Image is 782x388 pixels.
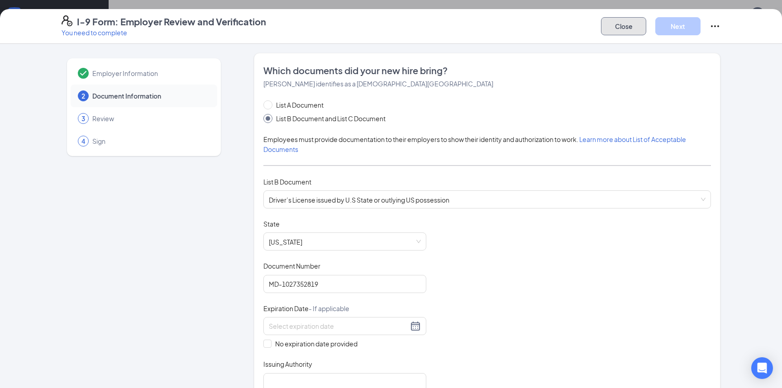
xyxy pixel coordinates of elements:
[263,304,349,313] span: Expiration Date
[655,17,701,35] button: Next
[263,135,686,153] span: Employees must provide documentation to their employers to show their identity and authorization ...
[263,178,311,186] span: List B Document
[601,17,646,35] button: Close
[272,100,327,110] span: List A Document
[92,114,208,123] span: Review
[263,360,312,369] span: Issuing Authority
[309,304,349,312] span: - If applicable
[78,68,89,79] svg: Checkmark
[272,339,361,349] span: No expiration date provided
[92,91,208,100] span: Document Information
[62,28,266,37] p: You need to complete
[263,219,280,228] span: State
[81,114,85,123] span: 3
[710,21,720,32] svg: Ellipses
[77,15,266,28] h4: I-9 Form: Employer Review and Verification
[263,64,711,77] span: Which documents did your new hire bring?
[263,261,320,270] span: Document Number
[81,91,85,100] span: 2
[272,114,389,123] span: List B Document and List C Document
[269,191,706,208] span: Driver’s License issued by U.S State or outlying US possession
[269,233,421,250] span: Georgia
[92,137,208,146] span: Sign
[269,321,408,331] input: Select expiration date
[62,15,72,26] svg: FormI9EVerifyIcon
[263,80,493,88] span: [PERSON_NAME] identifies as a [DEMOGRAPHIC_DATA][GEOGRAPHIC_DATA]
[81,137,85,146] span: 4
[92,69,208,78] span: Employer Information
[751,357,773,379] div: Open Intercom Messenger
